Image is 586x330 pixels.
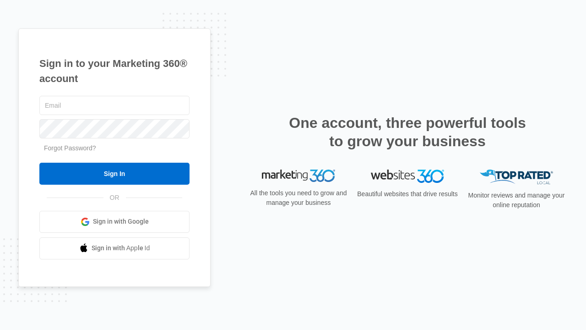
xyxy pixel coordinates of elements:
[39,56,190,86] h1: Sign in to your Marketing 360® account
[103,193,126,203] span: OR
[92,243,150,253] span: Sign in with Apple Id
[39,96,190,115] input: Email
[356,189,459,199] p: Beautiful websites that drive results
[465,191,568,210] p: Monitor reviews and manage your online reputation
[39,237,190,259] a: Sign in with Apple Id
[39,211,190,233] a: Sign in with Google
[39,163,190,185] input: Sign In
[44,144,96,152] a: Forgot Password?
[262,170,335,182] img: Marketing 360
[286,114,529,150] h2: One account, three powerful tools to grow your business
[93,217,149,226] span: Sign in with Google
[247,188,350,208] p: All the tools you need to grow and manage your business
[371,170,444,183] img: Websites 360
[480,170,553,185] img: Top Rated Local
